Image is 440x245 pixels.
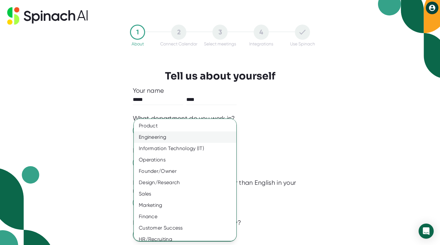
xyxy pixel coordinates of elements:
[134,200,236,211] div: Marketing
[134,222,236,234] div: Customer Success
[134,211,236,222] div: Finance
[134,131,236,143] div: Engineering
[134,143,236,154] div: Information Technology (IT)
[134,154,236,166] div: Operations
[134,120,236,131] div: Product
[134,234,236,245] div: HR/Recruiting
[134,166,236,177] div: Founder/Owner
[134,188,236,200] div: Sales
[419,224,434,239] div: Open Intercom Messenger
[134,177,236,188] div: Design/Research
